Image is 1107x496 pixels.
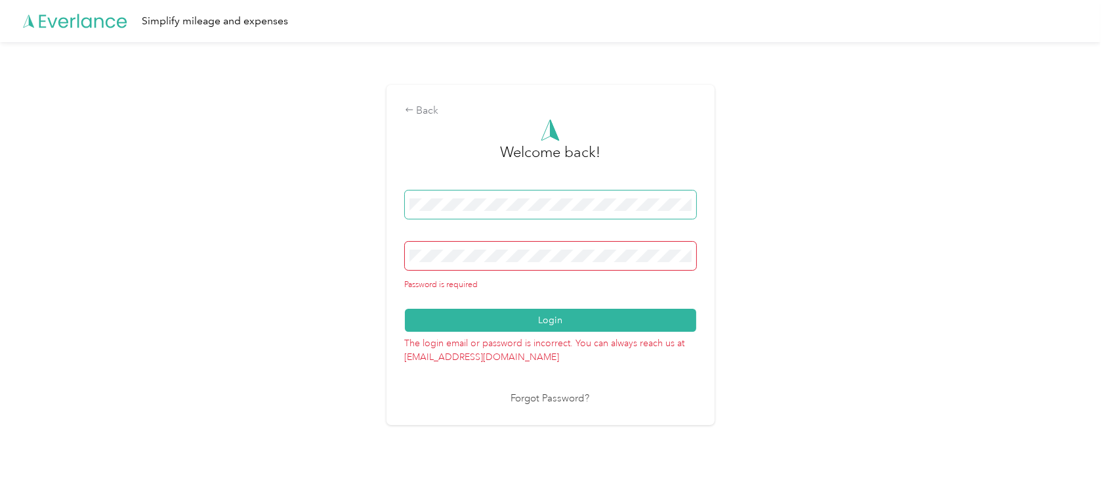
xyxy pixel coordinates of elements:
[500,141,600,177] h3: greeting
[405,279,696,291] div: Password is required
[511,392,590,407] a: Forgot Password?
[405,309,696,332] button: Login
[405,332,696,364] p: The login email or password is incorrect. You can always reach us at [EMAIL_ADDRESS][DOMAIN_NAME]
[405,103,696,119] div: Back
[142,13,288,30] div: Simplify mileage and expenses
